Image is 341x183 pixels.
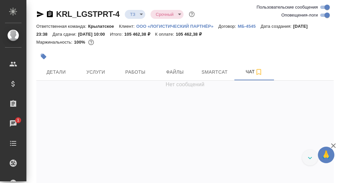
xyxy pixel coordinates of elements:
[13,117,23,124] span: 1
[80,68,112,76] span: Услуги
[321,148,332,162] span: 🙏
[46,10,54,18] button: Скопировать ссылку
[281,12,318,18] span: Оповещения-логи
[154,12,176,17] button: Срочный
[151,10,184,19] div: ТЗ
[159,68,191,76] span: Файлы
[124,32,155,37] p: 105 462,38 ₽
[238,23,260,29] a: МБ-4545
[36,40,74,45] p: Маржинальность:
[87,38,95,47] button: 0.00 RUB;
[2,115,25,132] a: 1
[36,10,44,18] button: Скопировать ссылку для ЯМессенджера
[88,24,119,29] p: Крылатское
[155,32,176,37] p: К оплате:
[255,68,263,76] svg: Подписаться
[40,68,72,76] span: Детали
[136,24,219,29] p: ООО «ЛОГИСТИЧЕСКИЙ ПАРТНЁР»
[318,147,334,163] button: 🙏
[261,24,293,29] p: Дата создания:
[56,10,119,18] a: KRL_LGSTPRT-4
[74,40,87,45] p: 100%
[238,24,260,29] p: МБ-4545
[119,24,136,29] p: Клиент:
[78,32,110,37] p: [DATE] 10:00
[219,24,238,29] p: Договор:
[119,68,151,76] span: Работы
[238,68,270,76] span: Чат
[110,32,124,37] p: Итого:
[136,23,219,29] a: ООО «ЛОГИСТИЧЕСКИЙ ПАРТНЁР»
[125,10,145,19] div: ТЗ
[199,68,230,76] span: Smartcat
[188,10,196,18] button: Доп статусы указывают на важность/срочность заказа
[36,24,88,29] p: Ответственная команда:
[36,49,51,64] button: Добавить тэг
[128,12,137,17] button: ТЗ
[256,4,318,11] span: Пользовательские сообщения
[166,81,205,89] span: Нет сообщений
[176,32,207,37] p: 105 462,38 ₽
[52,32,78,37] p: Дата сдачи:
